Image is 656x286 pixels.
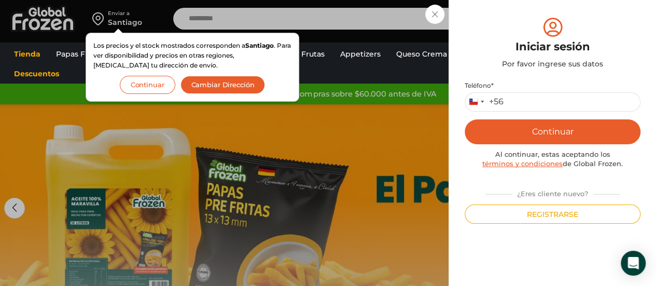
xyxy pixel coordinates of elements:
[482,159,563,168] a: términos y condiciones
[480,185,624,199] div: ¿Eres cliente nuevo?
[465,205,640,224] button: Registrarse
[465,93,504,111] button: Selected country
[93,40,291,71] p: Los precios y el stock mostrados corresponden a . Para ver disponibilidad y precios en otras regi...
[465,81,640,90] label: Teléfono
[489,97,504,107] div: +56
[465,149,640,169] div: Al continuar, estas aceptando los de Global Frozen.
[335,44,386,64] a: Appetizers
[9,64,64,84] a: Descuentos
[245,42,274,49] strong: Santiago
[465,119,640,144] button: Continuar
[180,76,266,94] button: Cambiar Dirección
[621,251,646,276] div: Open Intercom Messenger
[9,44,46,64] a: Tienda
[465,39,640,55] div: Iniciar sesión
[541,16,565,39] img: tabler-icon-user-circle.svg
[391,44,452,64] a: Queso Crema
[465,59,640,69] div: Por favor ingrese sus datos
[51,44,106,64] a: Papas Fritas
[120,76,175,94] button: Continuar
